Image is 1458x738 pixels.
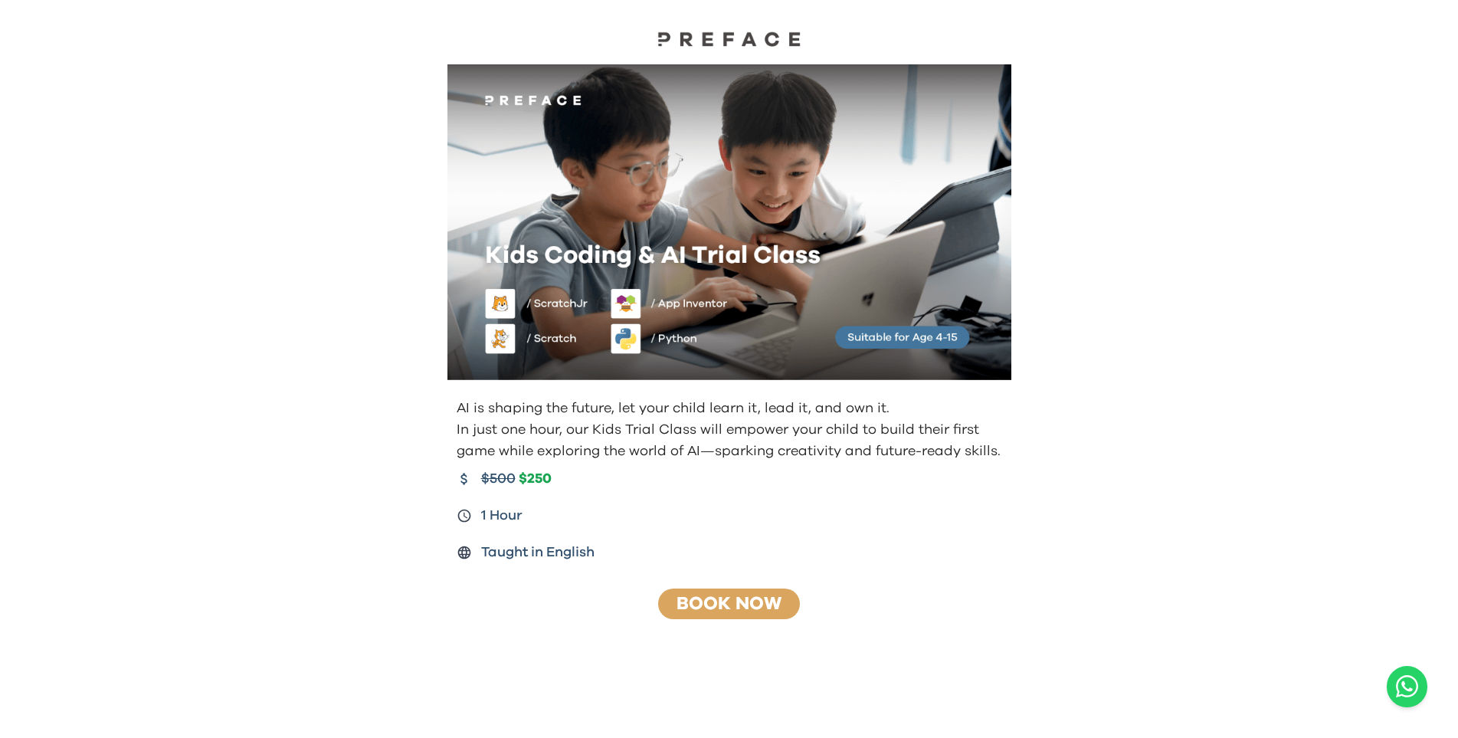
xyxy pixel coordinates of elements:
button: Book Now [654,588,804,620]
a: Chat with us on WhatsApp [1387,666,1427,707]
span: Taught in English [481,542,595,563]
a: Preface Logo [653,31,806,52]
a: Book Now [677,595,781,613]
button: Open WhatsApp chat [1387,666,1427,707]
p: In just one hour, our Kids Trial Class will empower your child to build their first game while ex... [457,419,1005,462]
img: Kids learning to code [447,64,1011,381]
span: 1 Hour [481,505,523,526]
span: $250 [519,471,552,488]
img: Preface Logo [653,31,806,47]
p: AI is shaping the future, let your child learn it, lead it, and own it. [457,398,1005,419]
span: $500 [481,468,516,490]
